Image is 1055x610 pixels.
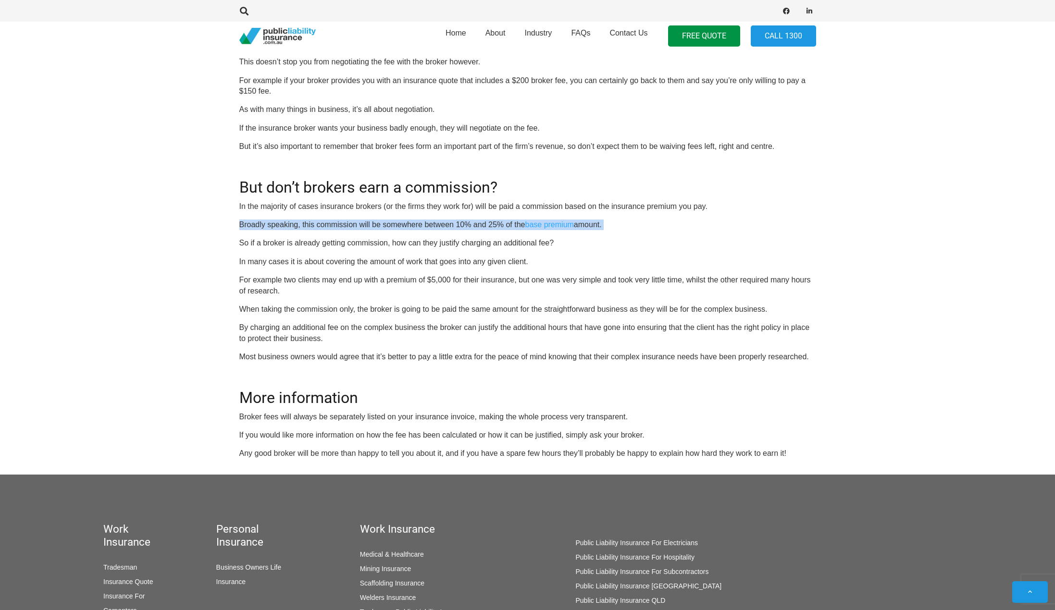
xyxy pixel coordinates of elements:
[239,448,816,459] p: Any good broker will be more than happy to tell you about it, and if you have a spare few hours t...
[609,29,647,37] span: Contact Us
[103,523,161,549] h5: Work Insurance
[239,123,816,134] p: If the insurance broker wants your business badly enough, they will negotiate on the fee.
[239,104,816,115] p: As with many things in business, it’s all about negotiation.
[360,579,424,587] a: Scaffolding Insurance
[239,256,816,267] p: In many cases it is about covering the amount of work that goes into any given client.
[239,141,816,152] p: But it’s also important to remember that broker fees form an important part of the firm’s revenue...
[216,523,305,549] h5: Personal Insurance
[575,597,665,604] a: Public Liability Insurance QLD
[524,29,552,37] span: Industry
[575,582,721,590] a: Public Liability Insurance [GEOGRAPHIC_DATA]
[515,19,561,53] a: Industry
[751,25,816,47] a: Call 1300
[239,322,816,344] p: By charging an additional fee on the complex business the broker can justify the additional hours...
[446,29,466,37] span: Home
[575,539,697,547] a: Public Liability Insurance For Electricians
[436,19,476,53] a: Home
[239,75,816,97] p: For example if your broker provides you with an insurance quote that includes a $200 broker fee, ...
[525,220,573,229] a: base premium
[668,25,740,47] a: FREE QUOTE
[239,238,816,248] p: So if a broker is already getting commission, how can they justify charging an additional fee?
[360,594,416,601] a: Welders Insurance
[360,550,424,558] a: Medical & Healthcare
[239,304,816,315] p: When taking the commission only, the broker is going to be paid the same amount for the straightf...
[239,28,316,45] a: pli_logotransparent
[239,167,816,196] h2: But don’t brokers earn a commission?
[485,29,506,37] span: About
[239,201,816,212] p: In the majority of cases insurance brokers (or the firms they work for) will be paid a commission...
[239,57,816,67] p: This doesn’t stop you from negotiating the fee with the broker however.
[803,4,816,18] a: LinkedIn
[360,523,521,536] h5: Work Insurance
[575,568,708,575] a: Public Liability Insurance For Subcontractors
[780,4,793,18] a: Facebook
[239,220,816,230] p: Broadly speaking, this commission will be somewhere between 10% and 25% of the amount.
[561,19,600,53] a: FAQs
[216,563,281,586] a: Business Owners Life Insurance
[571,29,590,37] span: FAQs
[103,563,153,586] a: Tradesman Insurance Quote
[239,412,816,422] p: Broker fees will always be separately listed on your insurance invoice, making the whole process ...
[235,7,254,15] a: Search
[476,19,515,53] a: About
[575,553,694,561] a: Public Liability Insurance For Hospitality
[239,352,816,362] p: Most business owners would agree that it’s better to pay a little extra for the peace of mind kno...
[360,565,411,573] a: Mining Insurance
[239,275,816,296] p: For example two clients may end up with a premium of $5,000 for their insurance, but one was very...
[239,430,816,440] p: If you would like more information on how the fee has been calculated or how it can be justified,...
[1012,581,1048,603] a: Back to top
[239,377,816,407] h2: More information
[575,523,807,536] h5: Work Insurance
[600,19,657,53] a: Contact Us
